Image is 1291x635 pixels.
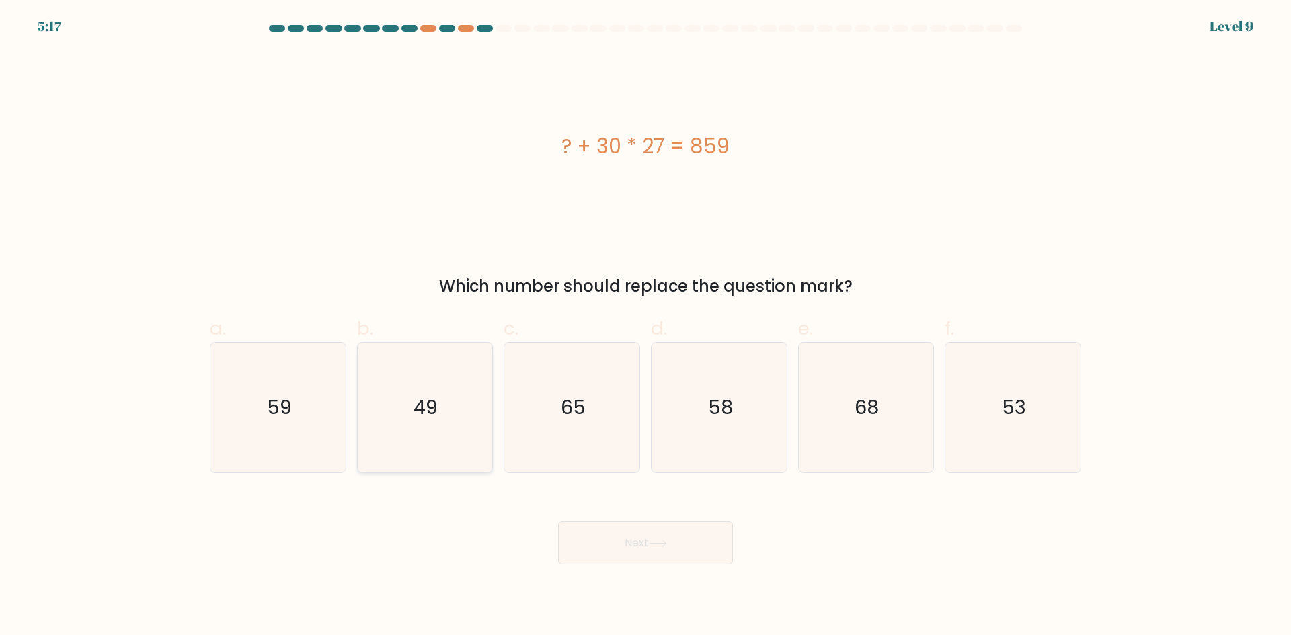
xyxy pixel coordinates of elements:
text: 68 [855,394,879,421]
span: d. [651,315,667,341]
span: f. [945,315,954,341]
text: 65 [561,394,586,421]
span: c. [504,315,518,341]
div: Which number should replace the question mark? [218,274,1073,298]
button: Next [558,521,733,564]
text: 53 [1003,394,1027,421]
text: 59 [267,394,292,421]
div: ? + 30 * 27 = 859 [210,131,1081,161]
span: b. [357,315,373,341]
span: a. [210,315,226,341]
div: 5:17 [38,16,61,36]
span: e. [798,315,813,341]
text: 58 [708,394,733,421]
div: Level 9 [1210,16,1253,36]
text: 49 [414,394,438,421]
